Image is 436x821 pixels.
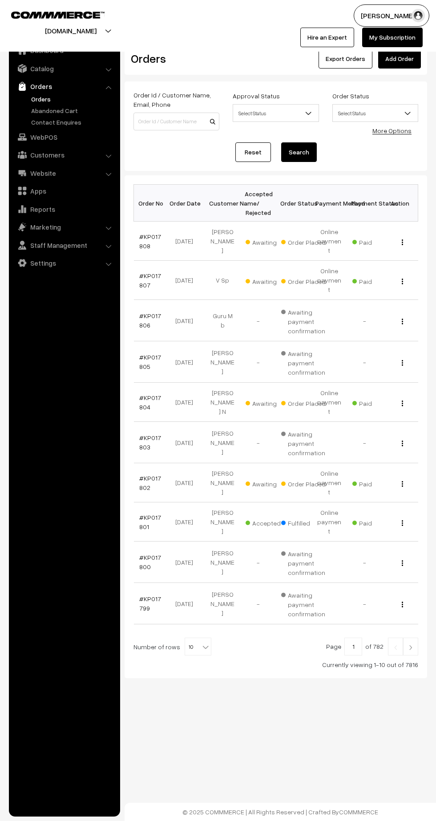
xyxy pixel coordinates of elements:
[246,516,290,528] span: Accepted
[281,275,326,286] span: Order Placed
[362,28,423,47] a: My Subscription
[383,185,418,222] th: Action
[333,105,418,121] span: Select Status
[311,383,347,422] td: Online payment
[139,272,161,289] a: #KP017807
[169,422,205,463] td: [DATE]
[134,185,170,222] th: Order No
[378,49,421,69] a: Add Order
[402,360,403,366] img: Menu
[169,341,205,383] td: [DATE]
[332,91,369,101] label: Order Status
[332,104,418,122] span: Select Status
[402,520,403,526] img: Menu
[326,643,341,650] span: Page
[402,400,403,406] img: Menu
[169,542,205,583] td: [DATE]
[185,638,211,655] span: 10
[311,463,347,502] td: Online payment
[233,104,319,122] span: Select Status
[11,9,89,20] a: COMMMERCE
[246,477,290,489] span: Awaiting
[347,422,383,463] td: -
[402,279,403,284] img: Menu
[235,142,271,162] a: Reset
[133,660,418,669] div: Currently viewing 1-10 out of 7816
[11,255,117,271] a: Settings
[233,91,280,101] label: Approval Status
[311,185,347,222] th: Payment Method
[281,477,326,489] span: Order Placed
[347,583,383,624] td: -
[352,516,397,528] span: Paid
[169,383,205,422] td: [DATE]
[205,422,240,463] td: [PERSON_NAME]
[240,422,276,463] td: -
[281,347,326,377] span: Awaiting payment confirmation
[133,113,219,130] input: Order Id / Customer Name / Customer Email / Customer Phone
[281,427,326,457] span: Awaiting payment confirmation
[281,396,326,408] span: Order Placed
[139,233,161,250] a: #KP017808
[352,396,397,408] span: Paid
[354,4,429,27] button: [PERSON_NAME]
[281,547,326,577] span: Awaiting payment confirmation
[133,642,180,651] span: Number of rows
[11,61,117,77] a: Catalog
[311,261,347,300] td: Online payment
[233,105,318,121] span: Select Status
[169,502,205,542] td: [DATE]
[11,129,117,145] a: WebPOS
[11,183,117,199] a: Apps
[319,49,372,69] button: Export Orders
[281,588,326,619] span: Awaiting payment confirmation
[347,185,383,222] th: Payment Status
[402,602,403,607] img: Menu
[276,185,311,222] th: Order Status
[240,583,276,624] td: -
[29,106,117,115] a: Abandoned Cart
[29,94,117,104] a: Orders
[139,514,161,530] a: #KP017801
[352,235,397,247] span: Paid
[281,142,317,162] button: Search
[205,222,240,261] td: [PERSON_NAME]
[205,583,240,624] td: [PERSON_NAME]
[347,341,383,383] td: -
[402,239,403,245] img: Menu
[372,127,412,134] a: More Options
[139,474,161,491] a: #KP017802
[246,275,290,286] span: Awaiting
[169,185,205,222] th: Order Date
[402,441,403,446] img: Menu
[402,560,403,566] img: Menu
[205,261,240,300] td: V Sp
[205,185,240,222] th: Customer Name
[29,117,117,127] a: Contact Enquires
[169,300,205,341] td: [DATE]
[169,222,205,261] td: [DATE]
[347,300,383,341] td: -
[11,219,117,235] a: Marketing
[407,645,415,650] img: Right
[11,165,117,181] a: Website
[205,463,240,502] td: [PERSON_NAME]
[339,808,378,816] a: COMMMERCE
[11,201,117,217] a: Reports
[139,434,161,451] a: #KP017803
[139,595,161,612] a: #KP017799
[11,78,117,94] a: Orders
[11,237,117,253] a: Staff Management
[169,583,205,624] td: [DATE]
[281,305,326,336] span: Awaiting payment confirmation
[311,502,347,542] td: Online payment
[246,235,290,247] span: Awaiting
[139,312,161,329] a: #KP017806
[365,643,384,650] span: of 782
[311,222,347,261] td: Online payment
[131,52,218,65] h2: Orders
[281,235,326,247] span: Order Placed
[412,9,425,22] img: user
[347,542,383,583] td: -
